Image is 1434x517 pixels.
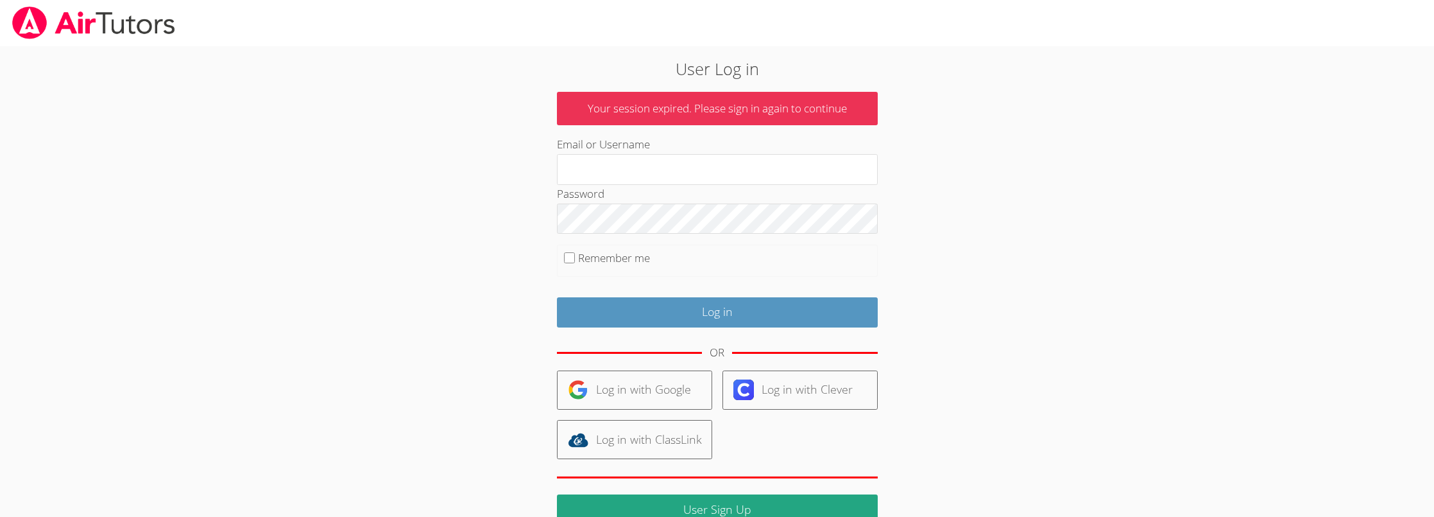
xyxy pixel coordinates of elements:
a: Log in with ClassLink [557,420,712,459]
div: OR [710,344,724,362]
label: Email or Username [557,137,650,152]
p: Your session expired. Please sign in again to continue [557,92,878,126]
img: clever-logo-6eab21bc6e7a338710f1a6ff85c0baf02591cd810cc4098c63d3a4b26e2feb20.svg [733,380,754,400]
img: airtutors_banner-c4298cdbf04f3fff15de1276eac7730deb9818008684d7c2e4769d2f7ddbe033.png [11,6,176,39]
img: google-logo-50288ca7cdecda66e5e0955fdab243c47b7ad437acaf1139b6f446037453330a.svg [568,380,588,400]
input: Log in [557,297,878,328]
h2: User Log in [330,57,1104,81]
img: classlink-logo-d6bb404cc1216ec64c9a2012d9dc4662098be43eaf13dc465df04b49fa7ab582.svg [568,430,588,450]
label: Remember me [578,250,650,265]
a: Log in with Google [557,371,712,410]
a: Log in with Clever [722,371,878,410]
label: Password [557,186,604,201]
